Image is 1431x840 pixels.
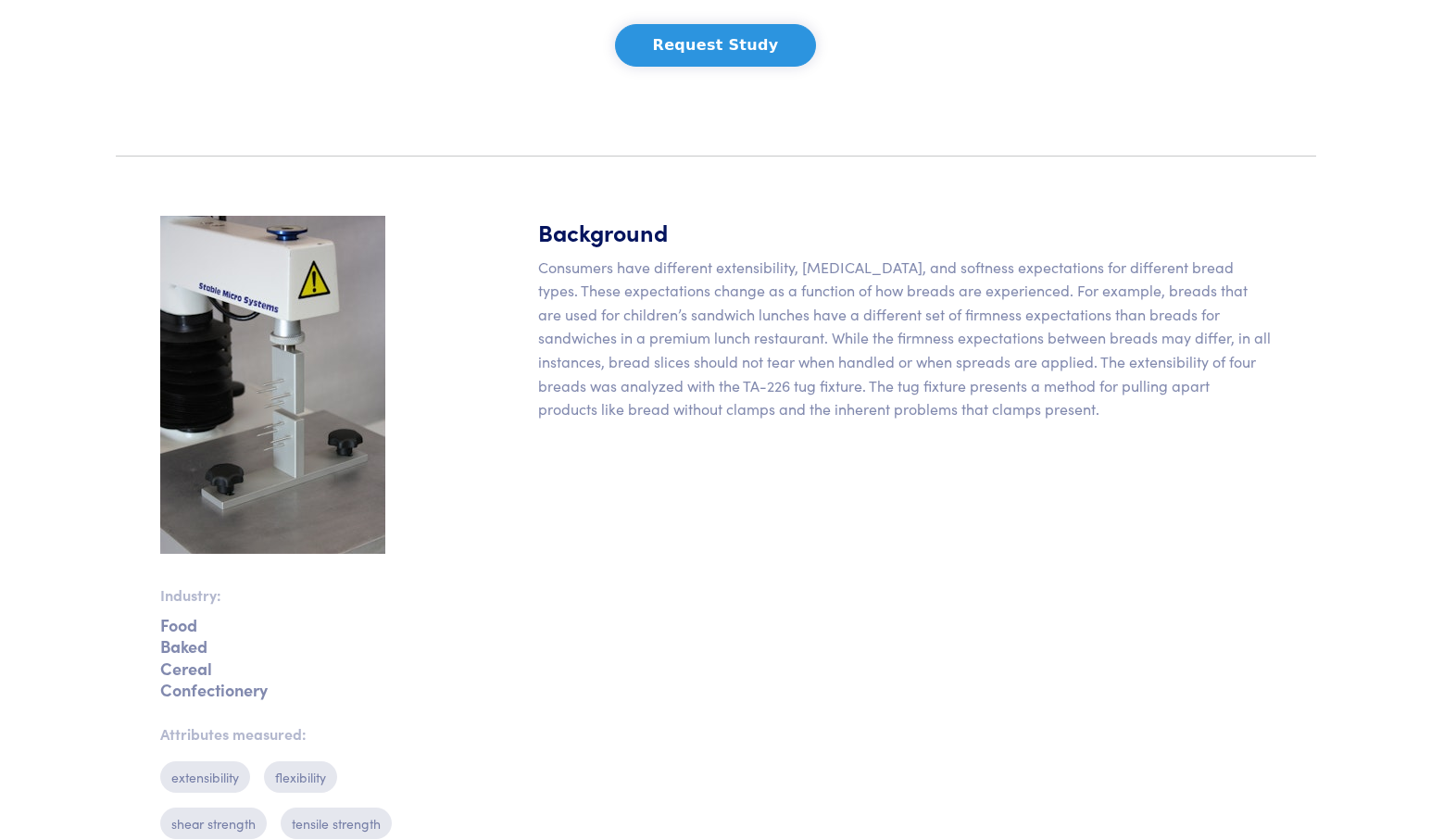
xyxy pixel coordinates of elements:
[538,216,1272,248] h5: Background
[538,256,1272,421] p: Consumers have different extensibility, [MEDICAL_DATA], and softness expectations for different b...
[615,24,817,67] button: Request Study
[160,722,421,746] p: Attributes measured:
[281,808,392,839] p: tensile strength
[160,761,250,793] p: extensibility
[160,583,421,608] p: Industry:
[160,686,421,693] p: Confectionery
[160,621,421,628] p: Food
[160,808,267,839] p: shear strength
[160,665,421,671] p: Cereal
[264,761,337,793] p: flexibility
[160,643,421,649] p: Baked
